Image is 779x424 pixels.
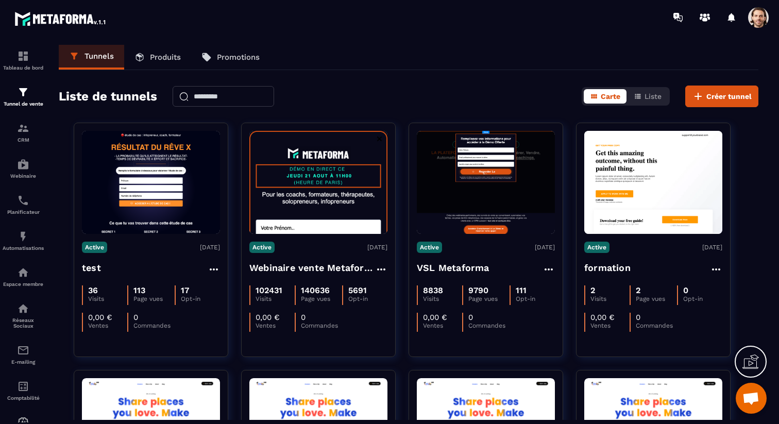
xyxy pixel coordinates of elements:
p: Page vues [301,295,342,302]
img: email [17,344,29,357]
a: formationformationTunnel de vente [3,78,44,114]
a: formationformationCRM [3,114,44,150]
p: Opt-in [348,295,387,302]
p: 0,00 € [88,313,112,322]
p: 113 [133,285,145,295]
p: Réseaux Sociaux [3,317,44,329]
h2: Liste de tunnels [59,86,157,107]
p: Ventes [256,322,295,329]
button: Carte [584,89,626,104]
img: image [249,131,387,234]
p: 111 [516,285,527,295]
a: automationsautomationsWebinaire [3,150,44,186]
a: Tunnels [59,45,124,70]
p: Commandes [301,322,340,329]
p: 0,00 € [256,313,280,322]
h4: test [82,261,101,275]
p: Visits [256,295,295,302]
p: 36 [88,285,98,295]
p: 0 [133,313,138,322]
img: formation [17,122,29,134]
span: Créer tunnel [706,91,752,101]
p: Commandes [468,322,507,329]
p: 0,00 € [423,313,447,322]
a: accountantaccountantComptabilité [3,372,44,409]
p: Visits [590,295,630,302]
p: 140636 [301,285,330,295]
p: Tunnels [84,52,114,61]
p: Espace membre [3,281,44,287]
a: social-networksocial-networkRéseaux Sociaux [3,295,44,336]
a: automationsautomationsEspace membre [3,259,44,295]
p: Planificateur [3,209,44,215]
p: [DATE] [200,244,220,251]
p: Promotions [217,53,260,62]
p: Ventes [590,322,630,329]
p: Visits [88,295,127,302]
p: Active [417,242,442,253]
p: [DATE] [702,244,722,251]
img: automations [17,230,29,243]
p: E-mailing [3,359,44,365]
h4: VSL Metaforma [417,261,489,275]
a: schedulerschedulerPlanificateur [3,186,44,223]
img: automations [17,158,29,171]
p: Visits [423,295,462,302]
p: [DATE] [535,244,555,251]
p: 0 [636,313,640,322]
p: Active [584,242,609,253]
p: Comptabilité [3,395,44,401]
p: Produits [150,53,181,62]
p: Page vues [133,295,174,302]
span: Liste [645,92,662,100]
p: Webinaire [3,173,44,179]
h4: Webinaire vente Metaforma [249,261,375,275]
p: Opt-in [516,295,555,302]
p: Active [249,242,275,253]
button: Liste [628,89,668,104]
img: accountant [17,380,29,393]
h4: formation [584,261,631,275]
img: formation [17,86,29,98]
p: 5691 [348,285,367,295]
p: 0,00 € [590,313,615,322]
p: 0 [468,313,473,322]
p: Active [82,242,107,253]
p: Tableau de bord [3,65,44,71]
p: Commandes [636,322,675,329]
img: social-network [17,302,29,315]
p: Opt-in [683,295,722,302]
a: Promotions [191,45,270,70]
a: formationformationTableau de bord [3,42,44,78]
p: 0 [683,285,688,295]
img: formation [17,50,29,62]
p: 0 [301,313,306,322]
p: 9790 [468,285,488,295]
p: 2 [636,285,640,295]
p: Tunnel de vente [3,101,44,107]
img: logo [14,9,107,28]
span: Carte [601,92,620,100]
p: Commandes [133,322,173,329]
p: Ventes [88,322,127,329]
img: scheduler [17,194,29,207]
img: image [82,131,220,234]
p: Opt-in [181,295,220,302]
p: Page vues [468,295,509,302]
p: 2 [590,285,595,295]
a: Ouvrir le chat [736,383,767,414]
p: 102431 [256,285,282,295]
a: automationsautomationsAutomatisations [3,223,44,259]
p: Automatisations [3,245,44,251]
p: 17 [181,285,189,295]
a: emailemailE-mailing [3,336,44,372]
p: Page vues [636,295,676,302]
p: [DATE] [367,244,387,251]
p: CRM [3,137,44,143]
button: Créer tunnel [685,86,758,107]
img: image [417,131,555,234]
img: image [584,131,722,234]
p: Ventes [423,322,462,329]
p: 8838 [423,285,443,295]
img: automations [17,266,29,279]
